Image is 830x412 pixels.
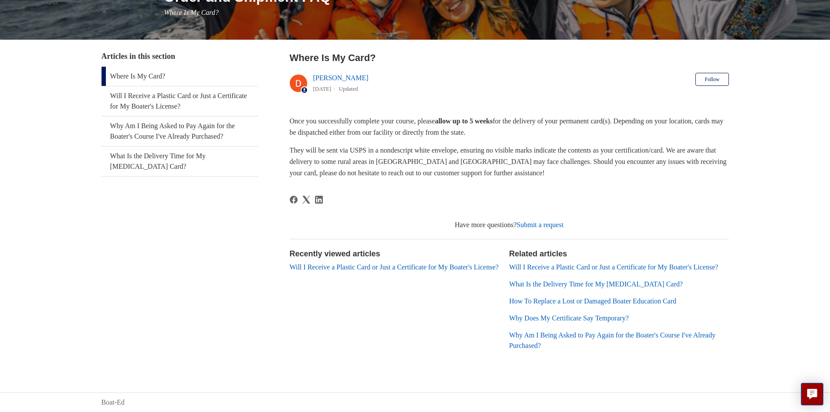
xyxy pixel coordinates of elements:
a: Will I Receive a Plastic Card or Just a Certificate for My Boater's License? [509,263,718,271]
a: [PERSON_NAME] [313,74,369,82]
a: Submit a request [517,221,564,228]
a: What Is the Delivery Time for My [MEDICAL_DATA] Card? [509,280,683,288]
a: Boat-Ed [102,397,125,408]
a: How To Replace a Lost or Damaged Boater Education Card [509,297,677,305]
a: Why Does My Certificate Say Temporary? [509,314,629,322]
span: Articles in this section [102,52,175,61]
a: Facebook [290,196,298,204]
strong: allow up to 5 weeks [435,117,492,125]
a: Will I Receive a Plastic Card or Just a Certificate for My Boater's License? [290,263,499,271]
li: Updated [339,85,358,92]
svg: Share this page on X Corp [302,196,310,204]
div: Have more questions? [290,220,729,230]
h2: Recently viewed articles [290,248,501,260]
button: Follow Article [695,73,728,86]
a: X Corp [302,196,310,204]
svg: Share this page on LinkedIn [315,196,323,204]
a: LinkedIn [315,196,323,204]
h2: Where Is My Card? [290,51,729,65]
h2: Related articles [509,248,729,260]
a: What Is the Delivery Time for My [MEDICAL_DATA] Card? [102,146,258,176]
a: Where Is My Card? [102,67,258,86]
span: Where Is My Card? [164,9,219,16]
p: Once you successfully complete your course, please for the delivery of your permanent card(s). De... [290,116,729,138]
button: Live chat [801,383,823,405]
svg: Share this page on Facebook [290,196,298,204]
a: Why Am I Being Asked to Pay Again for the Boater's Course I've Already Purchased? [509,331,716,349]
time: 04/15/2024, 16:31 [313,85,332,92]
p: They will be sent via USPS in a nondescript white envelope, ensuring no visible marks indicate th... [290,145,729,178]
a: Will I Receive a Plastic Card or Just a Certificate for My Boater's License? [102,86,258,116]
a: Why Am I Being Asked to Pay Again for the Boater's Course I've Already Purchased? [102,116,258,146]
